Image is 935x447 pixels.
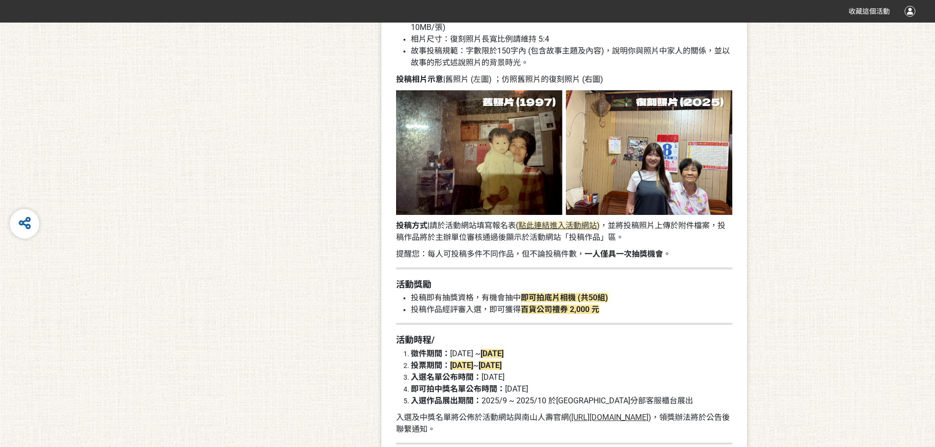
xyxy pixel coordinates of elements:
[516,221,518,230] span: (
[411,384,505,394] strong: 即可拍中獎名單公布時間：
[479,361,502,370] strong: [DATE]
[411,305,521,314] span: 投稿作品經評審入選，即可獲得
[411,349,450,358] strong: 徵件期間：
[518,221,597,230] span: 點此連結進入活動網站
[396,335,435,345] strong: 活動時程/
[521,293,608,302] strong: 即可拍底片相機 (共50組)
[411,384,528,394] span: [DATE]
[571,414,648,421] a: [URL][DOMAIN_NAME]
[473,361,479,370] span: ~
[411,46,730,67] span: 故事投稿規範：字數限於150字內 (包含故事主題及內容)，說明你與照片中家人的關係，並以故事的形式述說照片的背景時光。
[429,221,516,230] span: 請於活動網站填寫報名表
[396,90,732,215] img: 04a7b56b-a737-4453-99c1-c5020f3bbc15.png
[481,349,504,358] strong: [DATE]
[411,34,549,44] span: 相片尺寸：復刻照片長寬比例請維持 5:4
[411,396,693,405] span: 2025/9 ~ 2025/10 於[GEOGRAPHIC_DATA]分部客服櫃台展出
[518,222,597,230] a: 點此連結進入活動網站
[585,249,663,259] strong: 一人僅具一次抽獎機會
[396,279,431,289] strong: 活動獎勵
[597,221,600,230] span: )
[411,372,481,382] strong: 入選名單公布時間：
[396,75,445,84] strong: 投稿相片示意|
[411,349,481,358] span: [DATE] ~
[502,75,603,84] span: 仿照舊照片的復刻照片 (右圖)
[396,221,429,230] strong: 投稿方式|
[450,361,473,370] strong: [DATE]
[521,305,599,314] strong: 百貨公司禮券 2,000 元
[396,75,502,84] span: 舊照片 (左圖) ；
[411,396,481,405] strong: 入選作品展出期間：
[411,293,521,302] span: 投稿即有抽獎資格，有機會抽中
[411,372,505,382] span: [DATE]
[411,361,450,370] strong: 投票期間：
[411,11,721,32] span: 解析度：請上傳清晰、未壓縮且解析度良好的照片，以利評選與展出使用 (檔案大小不超過10MB/張)
[396,413,571,422] span: 入選及中獎名單將公佈於活動網站與南山人壽官網(
[571,413,648,422] span: [URL][DOMAIN_NAME]
[396,249,671,259] span: 提醒您：每人可投稿多件不同作品，但不論投稿件數， 。
[849,7,890,15] span: 收藏這個活動
[396,221,725,242] span: ，並將投稿照片上傳於附件檔案，投稿作品將於主辦單位審核通過後顯示於活動網站「投稿作品」區。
